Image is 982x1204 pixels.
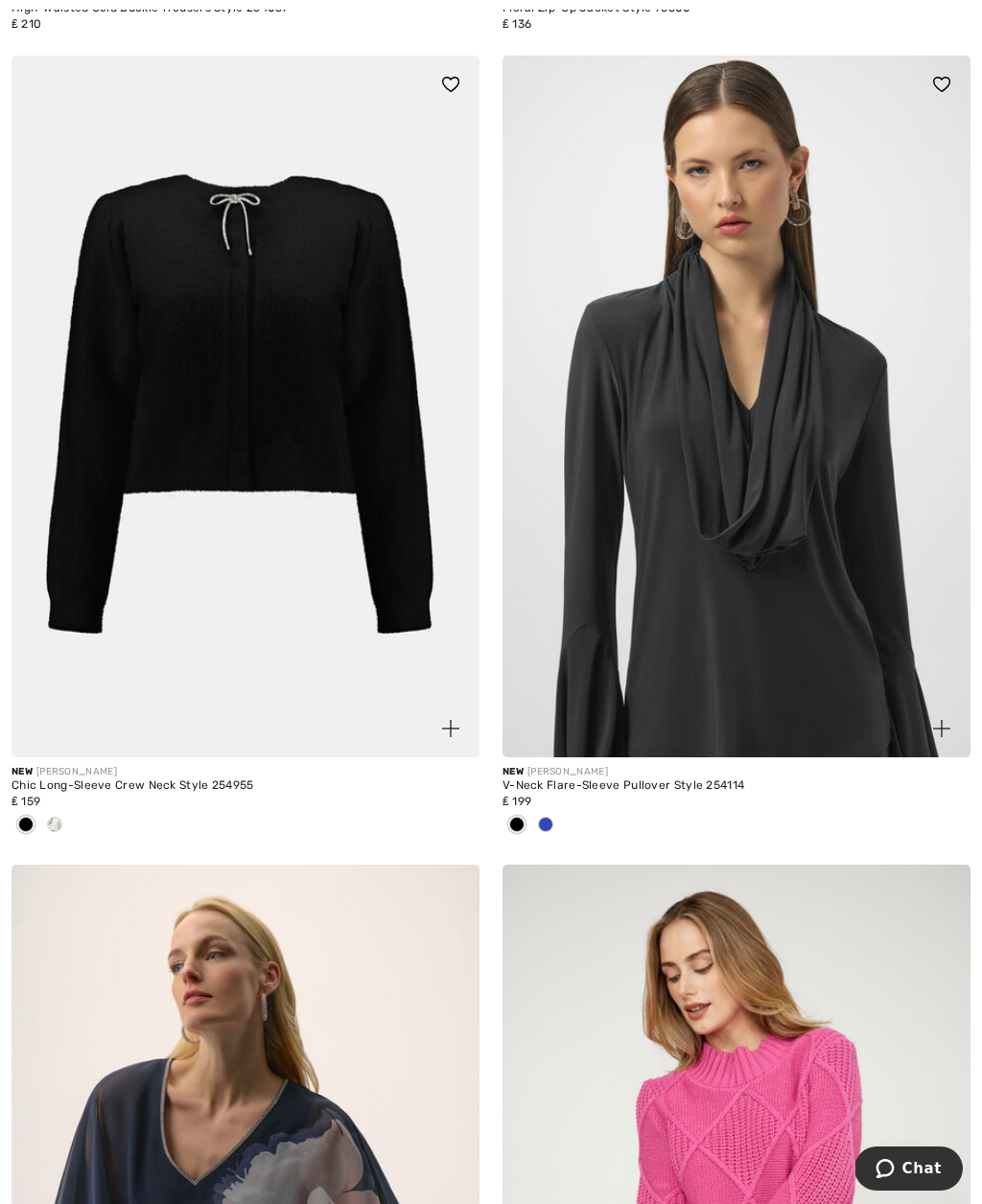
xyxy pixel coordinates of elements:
span: New [503,766,524,777]
div: [PERSON_NAME] [12,765,479,779]
img: V-Neck Flare-Sleeve Pullover Style 254114. Black [503,56,970,757]
iframe: Opens a widget where you can chat to one of our agents [855,1146,963,1194]
div: [PERSON_NAME] [503,765,970,779]
img: plus_v2.svg [933,720,950,737]
span: New [12,766,33,777]
img: Chic Long-Sleeve Crew Neck Style 254955. Black [12,56,479,757]
img: heart_black_full.svg [442,77,459,92]
span: ₤ 159 [12,795,40,808]
div: Black [503,810,531,842]
img: heart_black_full.svg [933,77,950,92]
div: Winter White [40,810,69,842]
span: ₤ 210 [12,17,41,31]
img: plus_v2.svg [442,720,459,737]
div: Royal Sapphire 163 [531,810,560,842]
span: ₤ 136 [503,17,531,31]
div: V-Neck Flare-Sleeve Pullover Style 254114 [503,779,970,793]
span: ₤ 199 [503,795,531,808]
div: Chic Long-Sleeve Crew Neck Style 254955 [12,779,479,793]
div: Black [12,810,40,842]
